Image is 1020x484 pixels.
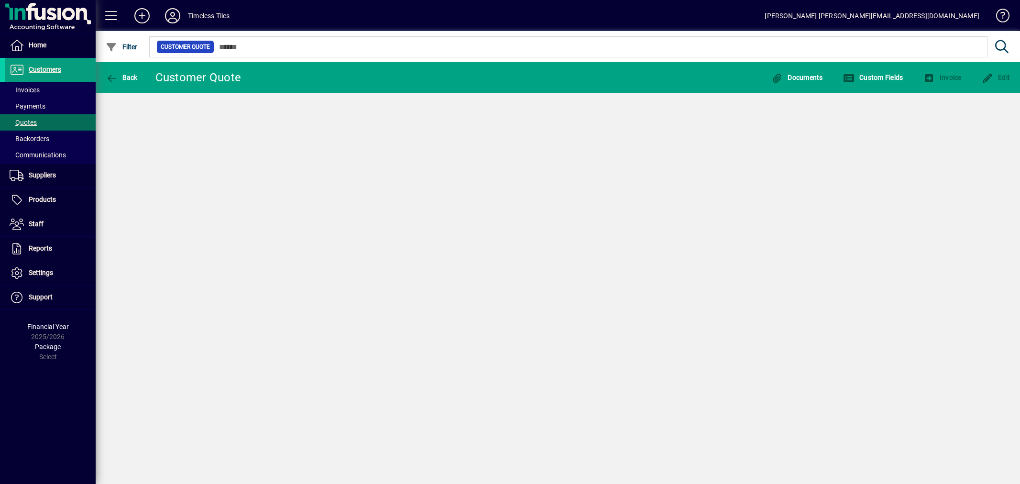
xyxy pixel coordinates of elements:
span: Edit [982,74,1010,81]
button: Edit [979,69,1013,86]
div: Customer Quote [155,70,241,85]
span: Invoice [923,74,961,81]
a: Staff [5,212,96,236]
a: Suppliers [5,164,96,187]
span: Financial Year [27,323,69,330]
span: Customer Quote [161,42,210,52]
a: Backorders [5,131,96,147]
span: Invoices [10,86,40,94]
span: Suppliers [29,171,56,179]
app-page-header-button: Back [96,69,148,86]
a: Products [5,188,96,212]
span: Staff [29,220,44,228]
span: Package [35,343,61,351]
a: Settings [5,261,96,285]
button: Invoice [921,69,964,86]
span: Quotes [10,119,37,126]
button: Custom Fields [841,69,906,86]
a: Knowledge Base [989,2,1008,33]
button: Documents [769,69,825,86]
a: Quotes [5,114,96,131]
a: Home [5,33,96,57]
span: Payments [10,102,45,110]
span: Reports [29,244,52,252]
span: Support [29,293,53,301]
a: Communications [5,147,96,163]
div: Timeless Tiles [188,8,230,23]
span: Back [106,74,138,81]
span: Home [29,41,46,49]
span: Communications [10,151,66,159]
button: Add [127,7,157,24]
div: [PERSON_NAME] [PERSON_NAME][EMAIL_ADDRESS][DOMAIN_NAME] [765,8,979,23]
span: Settings [29,269,53,276]
span: Backorders [10,135,49,143]
button: Back [103,69,140,86]
button: Filter [103,38,140,55]
a: Support [5,286,96,309]
span: Custom Fields [843,74,903,81]
button: Profile [157,7,188,24]
a: Invoices [5,82,96,98]
span: Filter [106,43,138,51]
span: Customers [29,66,61,73]
a: Reports [5,237,96,261]
span: Documents [771,74,823,81]
span: Products [29,196,56,203]
a: Payments [5,98,96,114]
